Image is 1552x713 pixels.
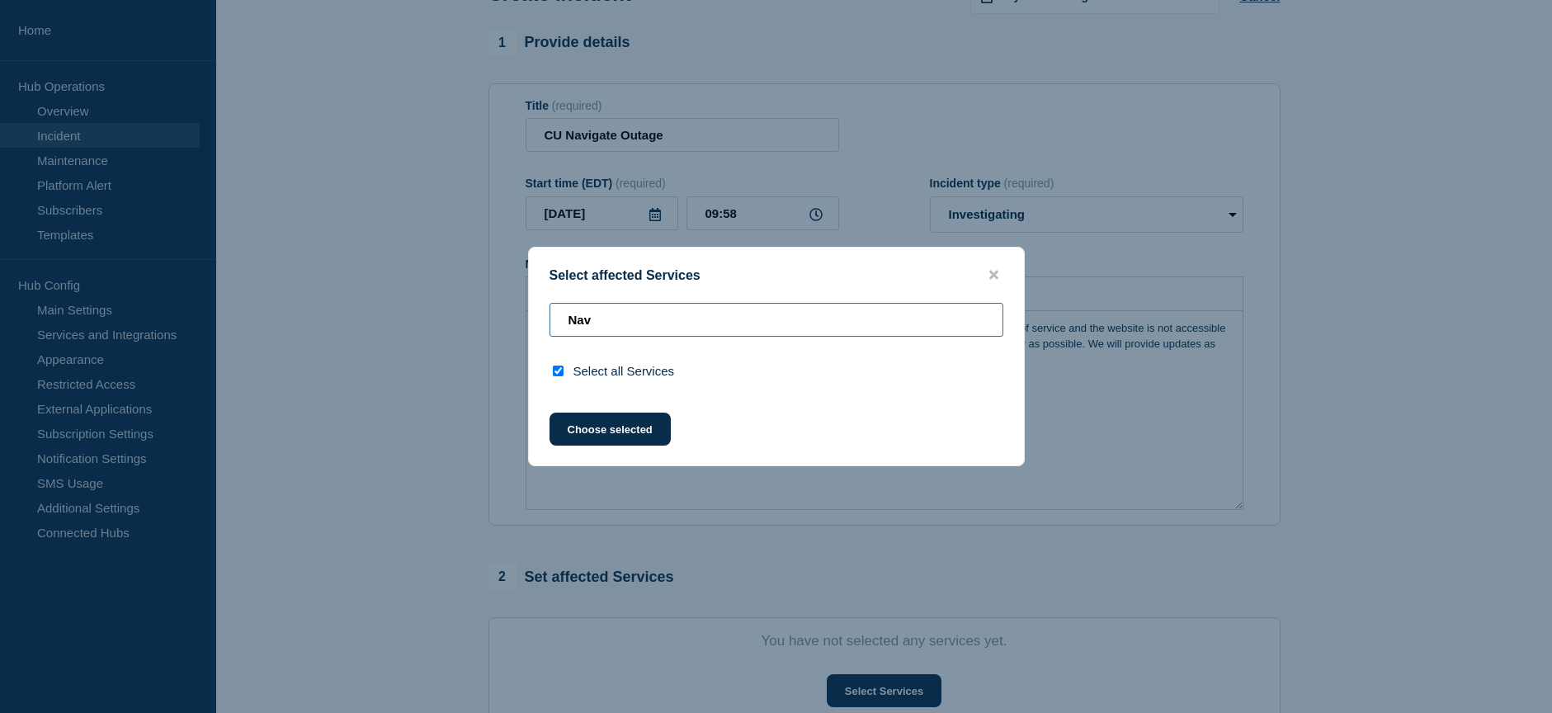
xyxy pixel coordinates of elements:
[553,366,564,376] input: select all checkbox
[550,303,1003,337] input: Search
[984,267,1003,283] button: close button
[550,413,671,446] button: Choose selected
[529,267,1024,283] div: Select affected Services
[573,364,675,378] span: Select all Services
